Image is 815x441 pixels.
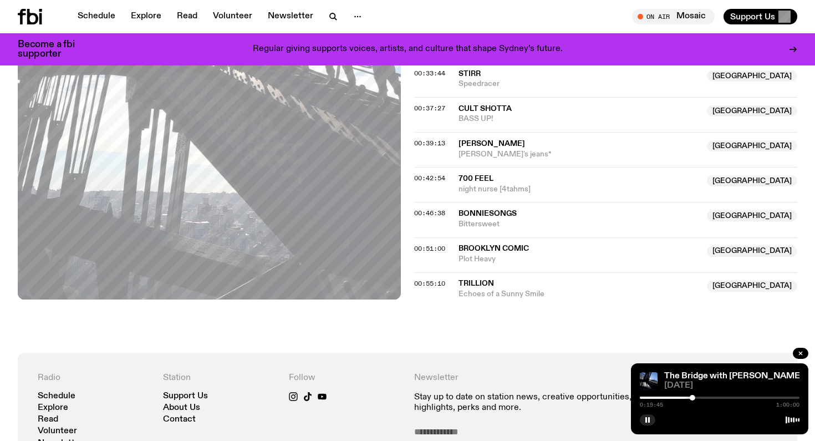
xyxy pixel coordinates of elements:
[71,9,122,24] a: Schedule
[459,79,700,89] span: Speedracer
[730,12,775,22] span: Support Us
[724,9,797,24] button: Support Us
[459,70,481,78] span: stirr
[414,105,445,111] button: 00:37:27
[414,210,445,216] button: 00:46:38
[707,70,797,82] span: [GEOGRAPHIC_DATA]
[632,9,715,24] button: On AirMosaic
[289,373,401,383] h4: Follow
[38,392,75,401] a: Schedule
[707,105,797,116] span: [GEOGRAPHIC_DATA]
[38,427,77,435] a: Volunteer
[163,404,200,412] a: About Us
[253,44,563,54] p: Regular giving supports voices, artists, and culture that shape Sydney’s future.
[163,392,208,401] a: Support Us
[640,372,658,390] img: People climb Sydney's Harbour Bridge
[38,415,58,424] a: Read
[664,382,799,390] span: [DATE]
[414,104,445,113] span: 00:37:27
[414,281,445,287] button: 00:55:10
[414,139,445,148] span: 00:39:13
[459,140,525,148] span: [PERSON_NAME]
[459,254,700,265] span: Plot Heavy
[459,114,700,124] span: BASS UP!
[707,140,797,151] span: [GEOGRAPHIC_DATA]
[414,209,445,217] span: 00:46:38
[414,174,445,183] span: 00:42:54
[414,244,445,253] span: 00:51:00
[640,402,663,408] span: 0:19:45
[707,175,797,186] span: [GEOGRAPHIC_DATA]
[206,9,259,24] a: Volunteer
[38,404,68,412] a: Explore
[459,105,512,113] span: Cult Shotta
[664,372,803,381] a: The Bridge with [PERSON_NAME]
[261,9,320,24] a: Newsletter
[459,149,700,160] span: [PERSON_NAME]'s jeans*
[414,392,652,413] p: Stay up to date on station news, creative opportunities, highlights, perks and more.
[459,184,700,195] span: night nurse [4tahms]
[18,40,89,59] h3: Become a fbi supporter
[776,402,799,408] span: 1:00:00
[414,279,445,288] span: 00:55:10
[414,175,445,181] button: 00:42:54
[459,175,493,183] span: 700 Feel
[707,281,797,292] span: [GEOGRAPHIC_DATA]
[459,280,494,287] span: Trillion
[414,140,445,146] button: 00:39:13
[170,9,204,24] a: Read
[414,373,652,383] h4: Newsletter
[163,415,196,424] a: Contact
[459,210,517,217] span: Bonniesongs
[414,69,445,78] span: 00:33:44
[414,246,445,252] button: 00:51:00
[707,246,797,257] span: [GEOGRAPHIC_DATA]
[163,373,275,383] h4: Station
[459,245,529,252] span: Brooklyn Comic
[459,219,700,230] span: Bittersweet
[414,70,445,77] button: 00:33:44
[38,373,150,383] h4: Radio
[459,289,700,300] span: Echoes of a Sunny Smile
[707,210,797,221] span: [GEOGRAPHIC_DATA]
[124,9,168,24] a: Explore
